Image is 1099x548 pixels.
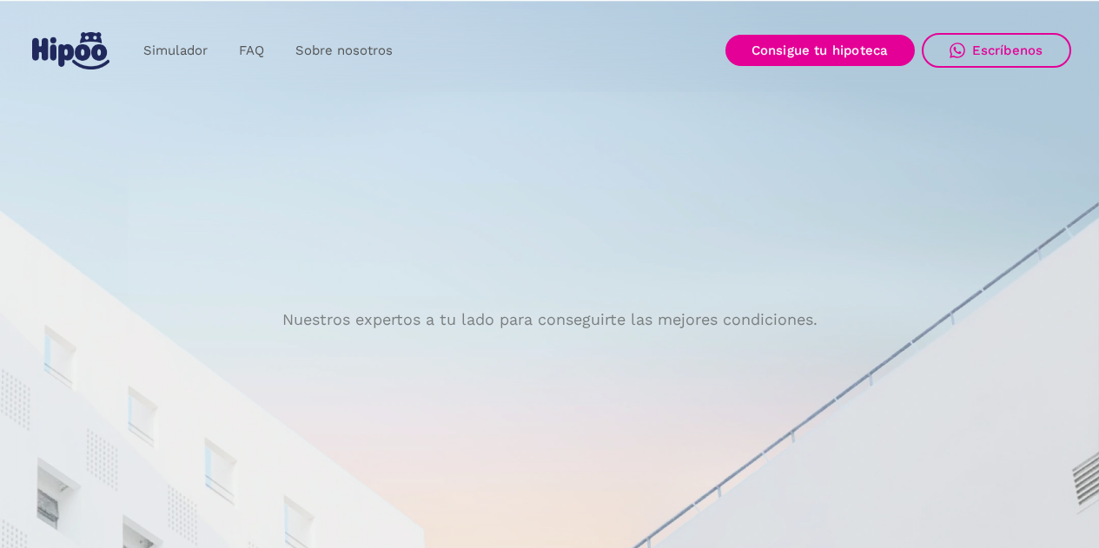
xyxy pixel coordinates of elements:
a: home [29,25,114,76]
div: Escríbenos [972,43,1043,58]
a: Consigue tu hipoteca [725,35,915,66]
a: Sobre nosotros [280,34,408,68]
a: FAQ [223,34,280,68]
a: Escríbenos [922,33,1071,68]
a: Simulador [128,34,223,68]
